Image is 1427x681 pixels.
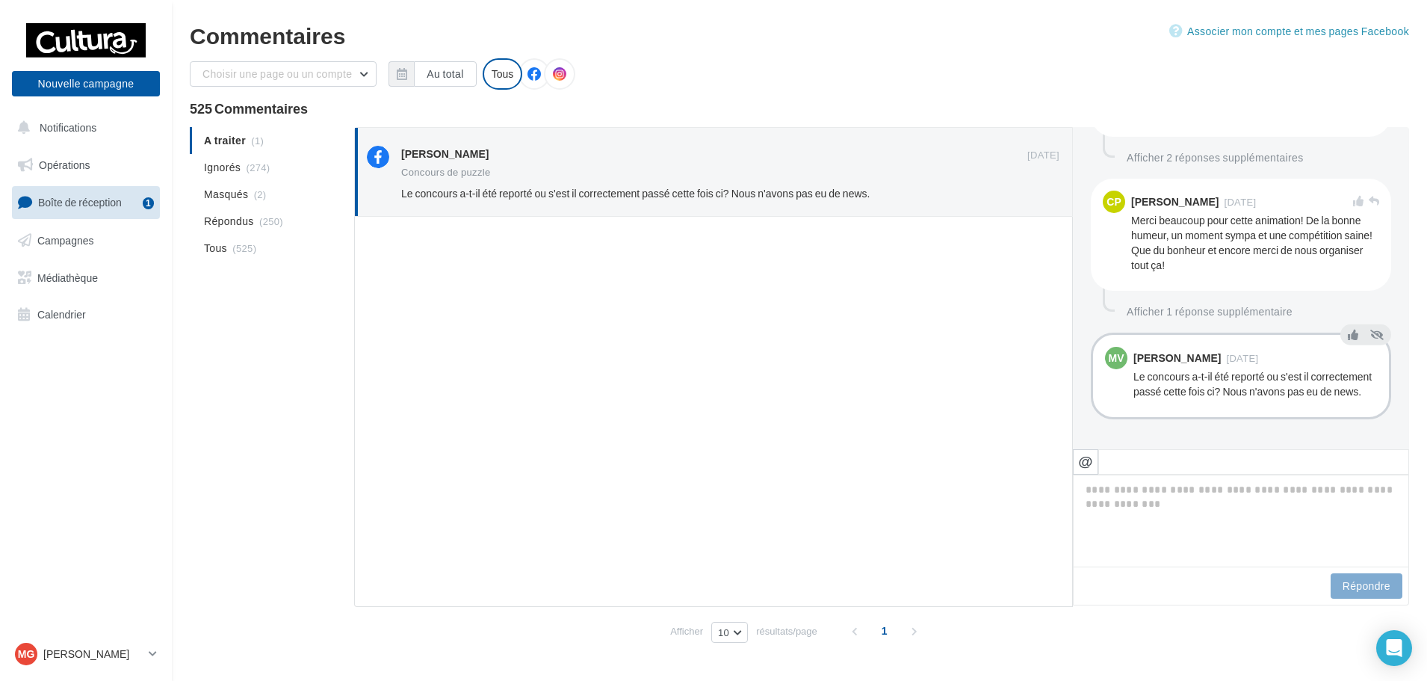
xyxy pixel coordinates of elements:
[9,186,163,218] a: Boîte de réception1
[9,225,163,256] a: Campagnes
[40,121,96,134] span: Notifications
[1226,354,1258,363] span: [DATE]
[247,161,270,173] span: (274)
[9,150,163,181] a: Opérations
[204,214,254,229] span: Répondus
[1376,630,1412,666] div: Open Intercom Messenger
[414,61,476,87] button: Au total
[259,215,283,227] span: (250)
[1109,351,1124,366] span: MV
[401,187,870,200] span: Le concours a-t-il été reporté ou s'est il correctement passé cette fois ci? Nous n'avons pas eu ...
[204,187,248,202] span: Masqués
[143,197,154,209] div: 1
[401,167,491,177] div: Concours de puzzle
[204,160,241,175] span: Ignorés
[873,619,897,643] span: 1
[401,147,489,161] div: [PERSON_NAME]
[12,71,160,96] button: Nouvelle campagne
[1027,149,1059,162] span: [DATE]
[389,61,476,87] button: Au total
[37,308,86,321] span: Calendrier
[9,112,157,144] button: Notifications
[18,647,35,662] span: MG
[254,188,267,200] span: (2)
[38,196,122,209] span: Boîte de réception
[9,299,163,330] a: Calendrier
[756,624,817,638] span: résultats/page
[39,158,90,171] span: Opérations
[1121,149,1310,167] button: Afficher 2 réponses supplémentaires
[483,58,523,90] div: Tous
[1224,197,1256,207] span: [DATE]
[12,640,160,668] a: MG [PERSON_NAME]
[43,647,143,662] p: [PERSON_NAME]
[9,262,163,294] a: Médiathèque
[190,102,1409,115] div: 525 Commentaires
[1073,449,1098,475] button: @
[1169,22,1409,40] a: Associer mon compte et mes pages Facebook
[1133,353,1221,363] div: [PERSON_NAME]
[1121,303,1298,321] button: Afficher 1 réponse supplémentaire
[1106,194,1121,209] span: CP
[1131,213,1379,273] div: Merci beaucoup pour cette animation! De la bonne humeur, un moment sympa et une compétition saine...
[190,24,1409,46] div: Commentaires
[1131,197,1219,207] div: [PERSON_NAME]
[37,234,94,247] span: Campagnes
[1078,454,1093,468] i: @
[711,622,748,643] button: 10
[718,626,729,638] span: 10
[37,271,98,283] span: Médiathèque
[1331,573,1402,599] button: Répondre
[190,61,377,87] button: Choisir une page ou un compte
[1133,369,1377,399] div: Le concours a-t-il été reporté ou s'est il correctement passé cette fois ci? Nous n'avons pas eu ...
[202,67,352,80] span: Choisir une page ou un compte
[670,624,703,638] span: Afficher
[232,242,256,254] span: (525)
[204,241,227,256] span: Tous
